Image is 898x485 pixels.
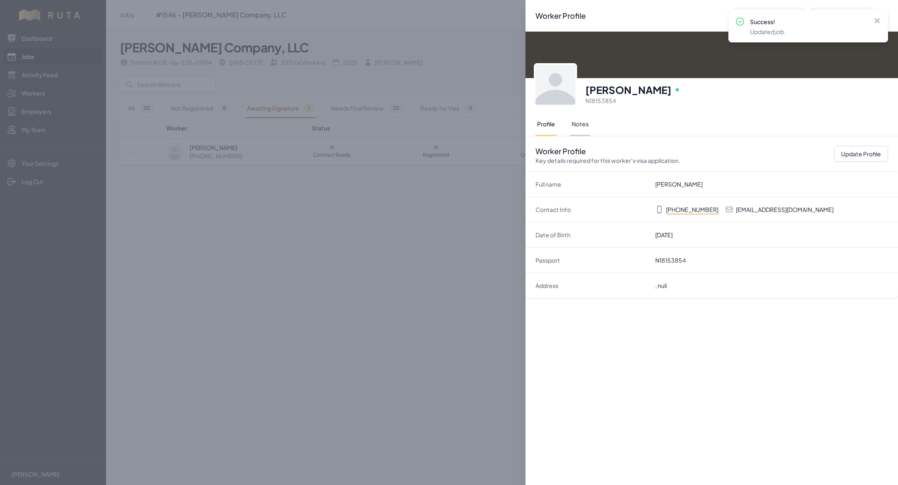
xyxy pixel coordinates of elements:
dd: , null [655,281,888,290]
button: Update Profile [834,146,888,162]
p: [PHONE_NUMBER] [666,205,718,214]
dt: Contact Info [535,205,649,214]
dd: N18153854 [655,256,888,264]
h2: Worker Profile [535,10,586,22]
p: Updated job. [750,27,866,36]
dt: Date of Birth [535,231,649,239]
button: Next Worker [811,8,871,24]
p: [EMAIL_ADDRESS][DOMAIN_NAME] [736,205,834,214]
p: Success! [750,17,866,26]
button: Notes [570,113,590,136]
dt: Passport [535,256,649,264]
h3: [PERSON_NAME] [585,83,671,96]
dd: [PERSON_NAME] [655,180,888,188]
h2: Worker Profile [535,146,680,165]
button: Profile [535,113,557,136]
dt: Full name [535,180,649,188]
p: Key details required for this worker's visa application. [535,156,680,165]
p: N18153854 [585,96,888,105]
dd: [DATE] [655,231,888,239]
dt: Address [535,281,649,290]
button: Previous Worker [734,8,804,24]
